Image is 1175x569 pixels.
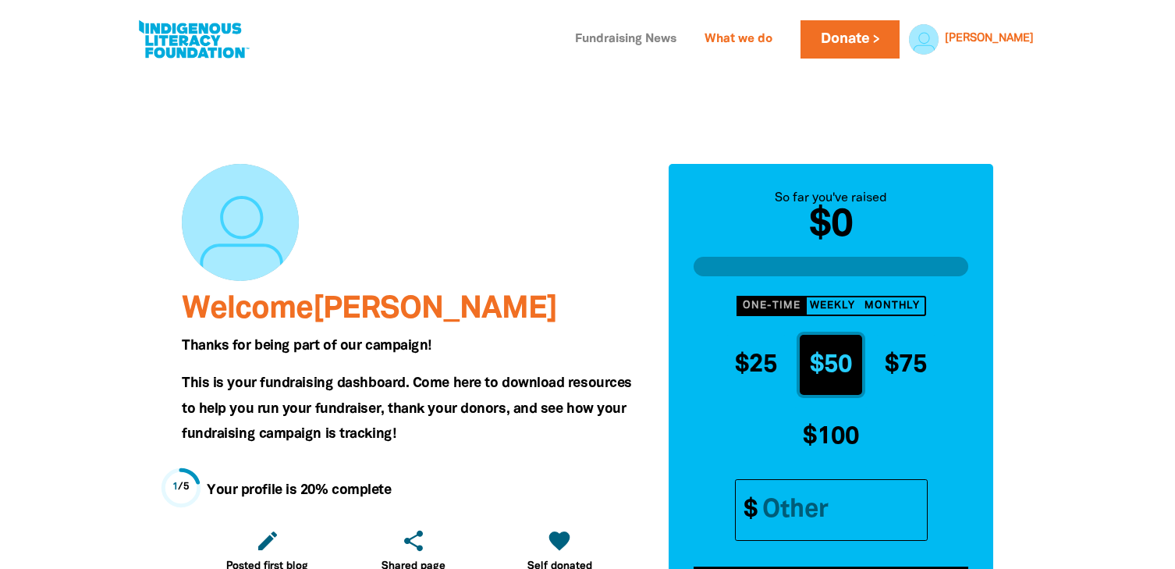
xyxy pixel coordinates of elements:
span: $75 [885,354,928,376]
input: Other [749,480,926,540]
span: $25 [735,354,778,376]
strong: Your profile is 20% complete [207,484,391,496]
i: favorite [547,528,572,553]
button: $75 [875,335,937,395]
div: So far you've raised [694,189,968,208]
button: Monthly [858,296,926,315]
h2: $0 [694,208,968,245]
i: share [401,528,426,553]
div: / 5 [172,480,190,495]
i: edit [255,528,280,553]
button: Weekly [804,296,861,315]
button: $25 [725,335,787,395]
span: $100 [803,425,860,448]
button: One-time [737,296,807,315]
a: What we do [695,27,782,52]
span: This is your fundraising dashboard. Come here to download resources to help you run your fundrais... [182,377,632,440]
button: $100 [793,407,869,468]
span: 1 [172,482,179,492]
span: $50 [810,354,853,376]
a: Fundraising News [566,27,686,52]
a: [PERSON_NAME] [945,34,1034,44]
button: $50 [800,335,862,395]
span: Welcome [PERSON_NAME] [182,295,557,324]
span: $ [736,480,758,540]
span: Thanks for being part of our campaign! [182,340,431,352]
a: Donate [800,20,899,59]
